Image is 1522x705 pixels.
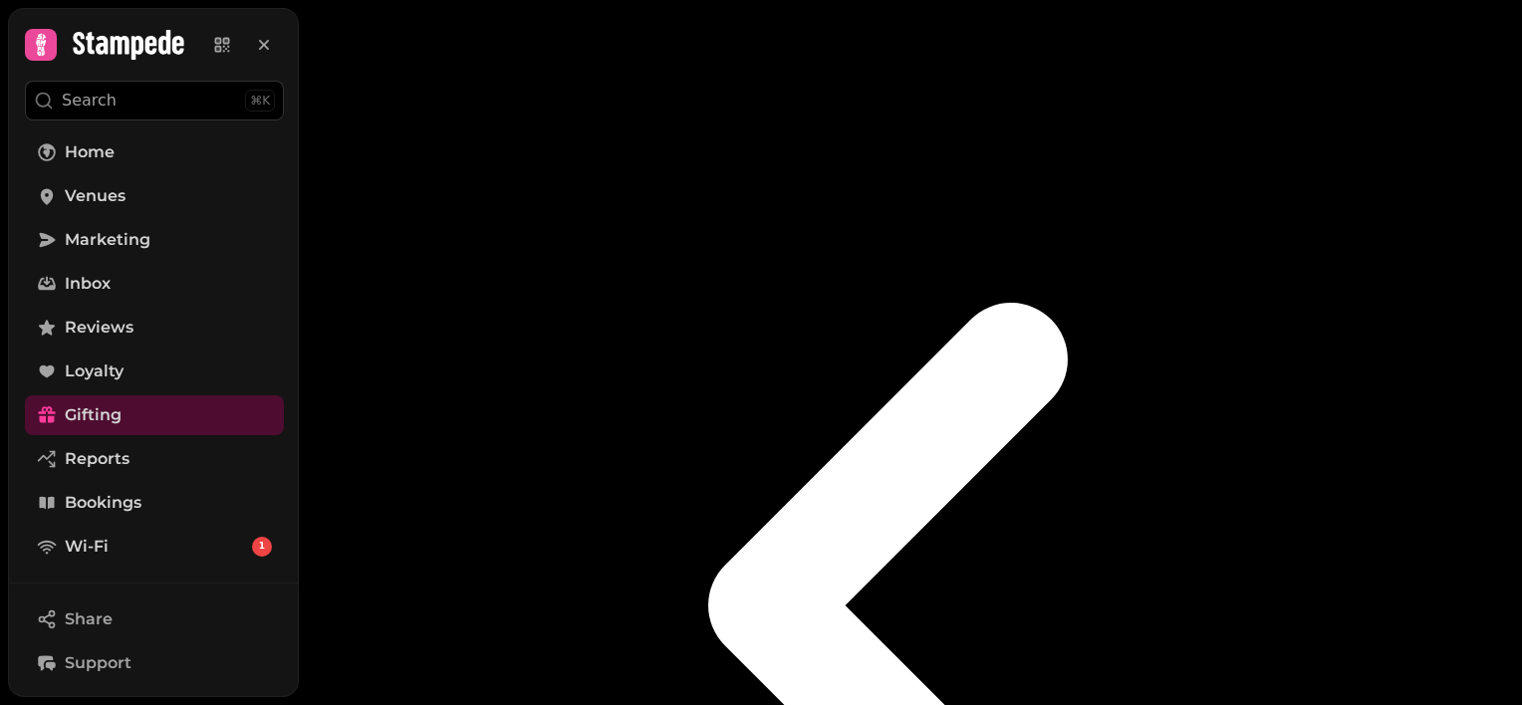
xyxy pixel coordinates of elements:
[25,132,284,172] a: Home
[25,308,284,348] a: Reviews
[25,643,284,683] button: Support
[65,228,150,252] span: Marketing
[65,316,133,340] span: Reviews
[65,140,115,164] span: Home
[62,89,117,113] p: Search
[311,595,1522,614] a: go-back
[65,491,141,515] span: Bookings
[25,483,284,523] a: Bookings
[25,395,284,435] a: Gifting
[25,352,284,391] a: Loyalty
[65,272,111,296] span: Inbox
[25,176,284,216] a: Venues
[65,403,122,427] span: Gifting
[65,535,109,559] span: Wi-Fi
[25,264,284,304] a: Inbox
[25,81,284,120] button: Search⌘K
[25,527,284,567] a: Wi-Fi1
[65,607,113,631] span: Share
[25,599,284,639] button: Share
[65,184,126,208] span: Venues
[25,439,284,479] a: Reports
[259,540,265,554] span: 1
[65,651,131,675] span: Support
[65,447,129,471] span: Reports
[245,90,275,112] div: ⌘K
[65,359,124,383] span: Loyalty
[25,220,284,260] a: Marketing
